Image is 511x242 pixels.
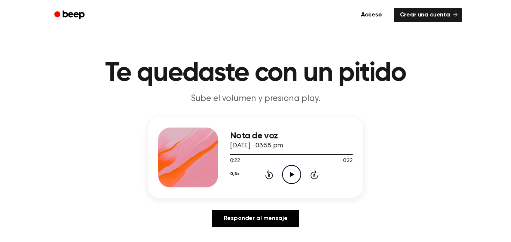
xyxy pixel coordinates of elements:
font: Sube el volumen y presiona play. [191,94,321,103]
a: Crear una cuenta [394,8,462,22]
button: 0,8x [230,168,239,180]
font: Acceso [361,12,382,18]
font: Crear una cuenta [400,12,450,18]
font: 0:22 [343,158,353,163]
font: Te quedaste con un pitido [105,60,406,87]
a: Bip [49,8,91,22]
font: Nota de voz [230,131,278,140]
font: 0:22 [230,158,240,163]
font: 0,8x [230,172,239,176]
font: [DATE] · 03:58 pm [230,143,283,149]
font: Responder al mensaje [224,215,288,221]
a: Responder al mensaje [212,210,300,227]
a: Acceso [354,6,389,24]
